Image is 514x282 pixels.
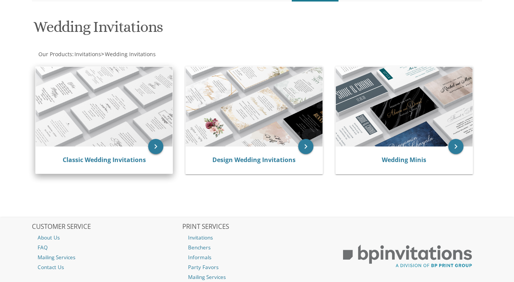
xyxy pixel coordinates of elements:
a: Classic Wedding Invitations [63,156,146,164]
img: BP Print Group [333,238,482,274]
a: keyboard_arrow_right [148,139,163,154]
a: Design Wedding Invitations [212,156,296,164]
a: Informals [182,252,332,262]
span: > [101,50,156,58]
a: Wedding Invitations [104,50,156,58]
img: Design Wedding Invitations [186,67,323,147]
a: Invitations [182,233,332,243]
img: Wedding Minis [336,67,473,147]
a: keyboard_arrow_right [298,139,313,154]
a: Contact Us [32,262,181,272]
a: About Us [32,233,181,243]
img: Classic Wedding Invitations [36,67,172,147]
a: Our Products [38,50,72,58]
a: Mailing Services [32,252,181,262]
a: Party Favors [182,262,332,272]
a: Benchers [182,243,332,252]
h2: PRINT SERVICES [182,223,332,231]
span: Wedding Invitations [105,50,156,58]
h2: CUSTOMER SERVICE [32,223,181,231]
a: FAQ [32,243,181,252]
a: Wedding Minis [382,156,426,164]
div: : [32,50,257,58]
a: Invitations [74,50,101,58]
a: keyboard_arrow_right [448,139,463,154]
h1: Wedding Invitations [33,19,328,41]
a: Mailing Services [182,272,332,282]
